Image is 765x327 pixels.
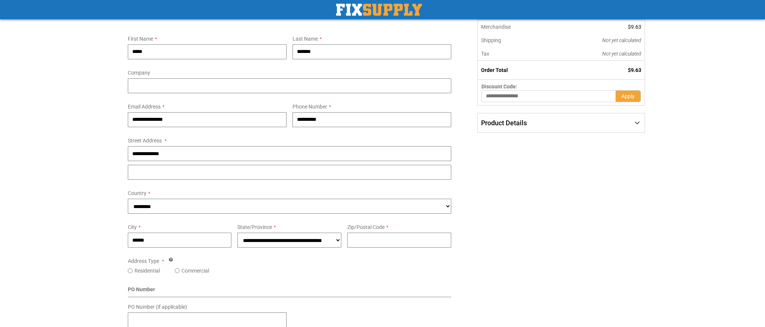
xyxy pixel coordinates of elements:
[128,70,150,76] span: Company
[128,104,161,110] span: Email Address
[237,224,272,230] span: State/Province
[616,90,641,102] button: Apply
[622,93,635,99] span: Apply
[181,267,209,274] label: Commercial
[481,84,517,89] span: Discount Code:
[128,36,153,42] span: First Name
[128,138,162,144] span: Street Address
[628,67,641,73] span: $9.63
[478,47,552,61] th: Tax
[128,224,137,230] span: City
[481,67,508,73] strong: Order Total
[293,36,318,42] span: Last Name
[347,224,385,230] span: Zip/Postal Code
[293,104,327,110] span: Phone Number
[128,286,452,297] div: PO Number
[336,4,422,16] a: store logo
[481,37,501,43] span: Shipping
[602,51,641,57] span: Not yet calculated
[628,24,641,30] span: $9.63
[128,190,146,196] span: Country
[128,258,159,264] span: Address Type
[336,4,422,16] img: Fix Industrial Supply
[135,267,160,274] label: Residential
[602,37,641,43] span: Not yet calculated
[478,20,552,34] th: Merchandise
[128,304,187,310] span: PO Number (if applicable)
[481,119,527,127] span: Product Details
